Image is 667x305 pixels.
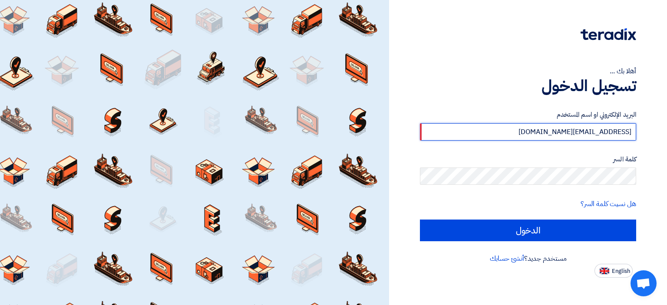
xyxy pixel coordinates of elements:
[420,253,636,264] div: مستخدم جديد؟
[490,253,524,264] a: أنشئ حسابك
[420,123,636,141] input: أدخل بريد العمل الإلكتروني او اسم المستخدم الخاص بك ...
[420,110,636,120] label: البريد الإلكتروني او اسم المستخدم
[581,28,636,40] img: Teradix logo
[612,268,630,274] span: English
[420,76,636,95] h1: تسجيل الدخول
[420,154,636,164] label: كلمة السر
[581,199,636,209] a: هل نسيت كلمة السر؟
[594,264,633,278] button: English
[420,66,636,76] div: أهلا بك ...
[600,268,609,274] img: en-US.png
[631,270,657,296] div: Open chat
[420,220,636,241] input: الدخول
